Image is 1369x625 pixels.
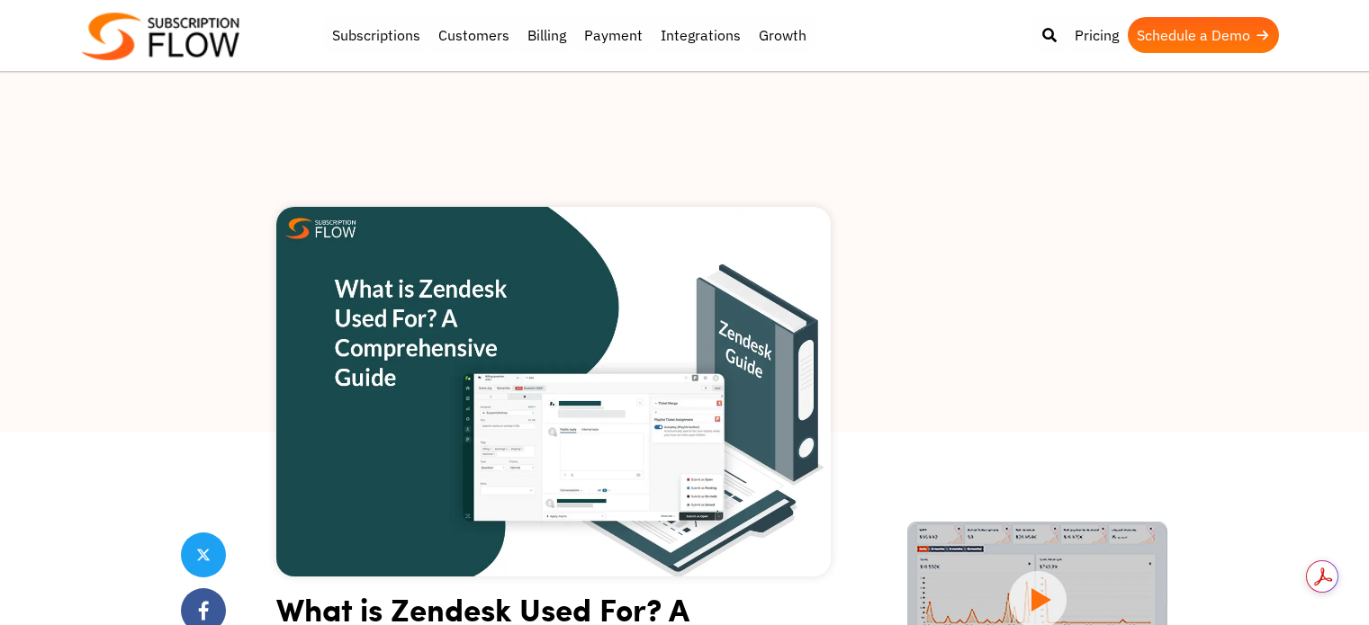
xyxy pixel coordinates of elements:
a: Payment [575,17,652,53]
img: What is Zendesk Used For A Comprehensive Guide [276,207,831,576]
a: Billing [518,17,575,53]
a: Customers [429,17,518,53]
img: Subscriptionflow [82,13,239,60]
a: Integrations [652,17,750,53]
a: Growth [750,17,815,53]
a: Schedule a Demo [1128,17,1279,53]
a: Subscriptions [323,17,429,53]
a: Pricing [1066,17,1128,53]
